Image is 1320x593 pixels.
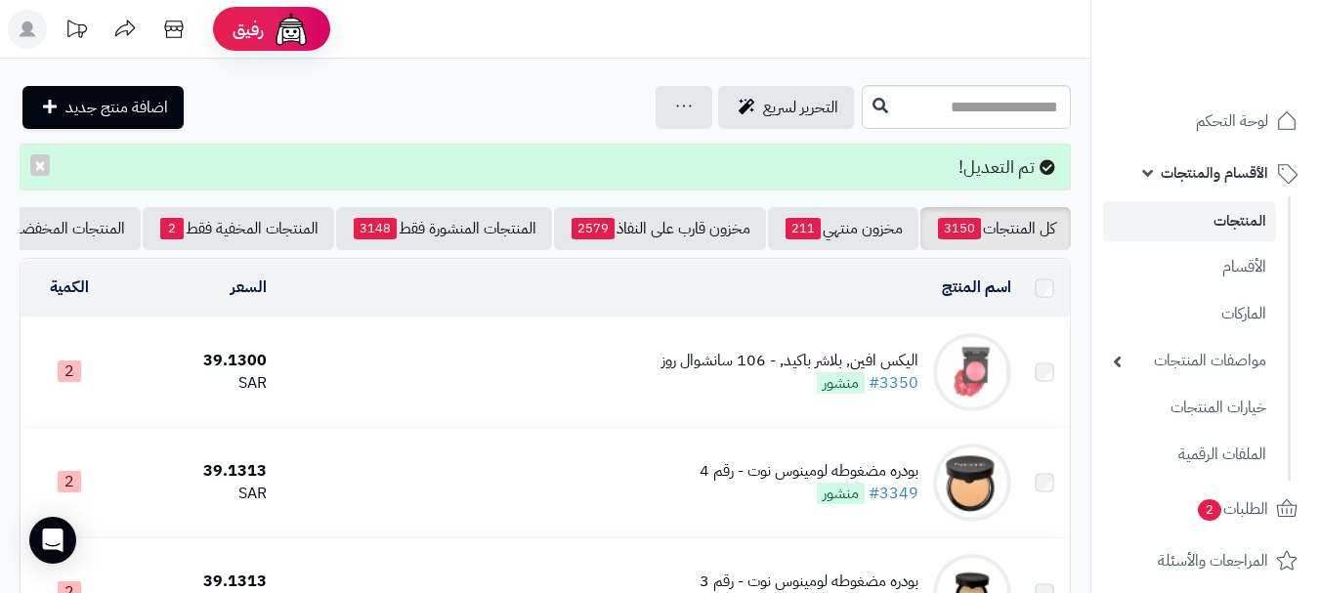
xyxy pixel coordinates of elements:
[126,460,268,483] div: 39.1313
[1103,293,1276,335] a: الماركات
[661,350,918,372] div: اليكس افين, بلاشر باكيد, - 106 سانشوال روز
[65,96,168,119] span: اضافة منتج جديد
[869,371,918,395] a: #3350
[354,218,397,239] span: 3148
[336,207,552,250] a: المنتجات المنشورة فقط3148
[233,18,264,41] span: رفيق
[1187,49,1301,90] img: logo-2.png
[58,360,81,382] span: 2
[29,517,76,564] div: Open Intercom Messenger
[272,10,311,49] img: ai-face.png
[786,218,821,239] span: 211
[22,86,184,129] a: اضافة منتج جديد
[700,571,918,593] div: بودره مضغوطه لومينوس نوت - رقم 3
[143,207,334,250] a: المنتجات المخفية فقط2
[20,144,1071,191] div: تم التعديل!
[50,275,89,299] a: الكمية
[700,460,918,483] div: بودره مضغوطه لومينوس نوت - رقم 4
[1103,98,1308,145] a: لوحة التحكم
[1161,159,1268,187] span: الأقسام والمنتجات
[1103,246,1276,288] a: الأقسام
[933,333,1011,411] img: اليكس افين, بلاشر باكيد, - 106 سانشوال روز
[1103,486,1308,532] a: الطلبات2
[126,483,268,505] div: SAR
[1196,495,1268,523] span: الطلبات
[817,372,865,394] span: منشور
[1103,537,1308,584] a: المراجعات والأسئلة
[1103,201,1276,241] a: المنتجات
[126,571,268,593] div: 39.1313
[1103,434,1276,476] a: الملفات الرقمية
[126,372,268,395] div: SAR
[768,207,918,250] a: مخزون منتهي211
[554,207,766,250] a: مخزون قارب على النفاذ2579
[52,10,101,54] a: تحديثات المنصة
[1198,499,1221,521] span: 2
[933,444,1011,522] img: بودره مضغوطه لومينوس نوت - رقم 4
[1196,107,1268,135] span: لوحة التحكم
[920,207,1071,250] a: كل المنتجات3150
[58,471,81,492] span: 2
[30,154,50,176] button: ×
[126,350,268,372] div: 39.1300
[231,275,267,299] a: السعر
[817,483,865,504] span: منشور
[938,218,981,239] span: 3150
[160,218,184,239] span: 2
[718,86,854,129] a: التحرير لسريع
[1158,547,1268,574] span: المراجعات والأسئلة
[1103,340,1276,382] a: مواصفات المنتجات
[1103,387,1276,429] a: خيارات المنتجات
[763,96,838,119] span: التحرير لسريع
[942,275,1011,299] a: اسم المنتج
[572,218,615,239] span: 2579
[869,482,918,505] a: #3349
